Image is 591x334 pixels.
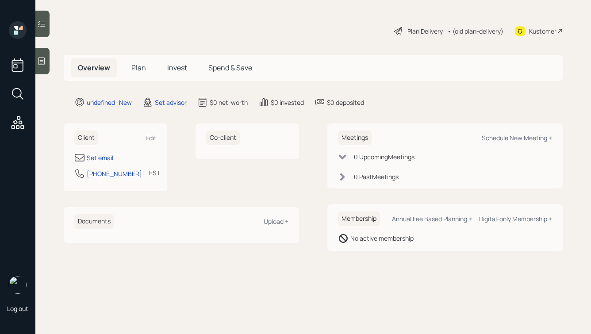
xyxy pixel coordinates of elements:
div: Annual Fee Based Planning + [392,215,472,223]
span: Spend & Save [208,63,252,73]
div: EST [149,168,160,177]
div: No active membership [350,234,414,243]
div: Digital-only Membership + [479,215,552,223]
span: Overview [78,63,110,73]
div: • (old plan-delivery) [447,27,503,36]
h6: Client [74,131,98,145]
h6: Co-client [206,131,240,145]
div: Log out [7,304,28,313]
div: $0 net-worth [210,98,248,107]
h6: Membership [338,211,380,226]
div: Upload + [264,217,288,226]
img: hunter_neumayer.jpg [9,276,27,294]
div: Plan Delivery [407,27,443,36]
div: 0 Upcoming Meeting s [354,152,414,161]
span: Plan [131,63,146,73]
div: 0 Past Meeting s [354,172,399,181]
div: $0 deposited [327,98,364,107]
h6: Meetings [338,131,372,145]
div: Edit [146,134,157,142]
div: Set email [87,153,113,162]
div: undefined · New [87,98,132,107]
div: [PHONE_NUMBER] [87,169,142,178]
div: $0 invested [271,98,304,107]
span: Invest [167,63,187,73]
div: Set advisor [155,98,187,107]
h6: Documents [74,214,114,229]
div: Kustomer [529,27,556,36]
div: Schedule New Meeting + [482,134,552,142]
